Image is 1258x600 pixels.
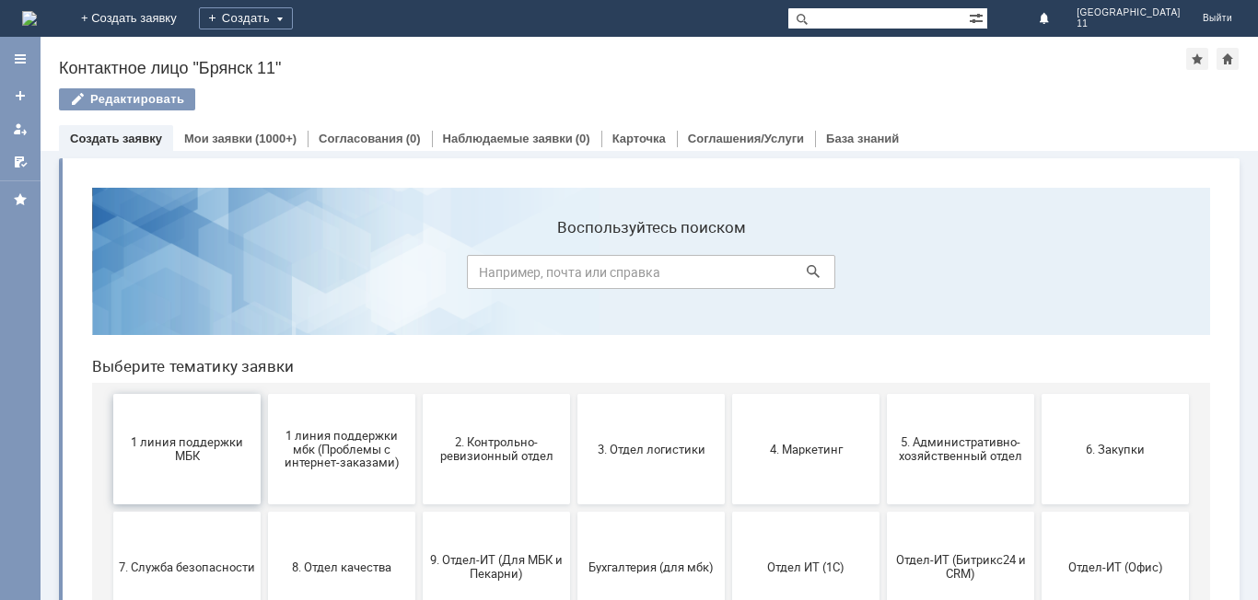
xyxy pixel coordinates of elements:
span: Расширенный поиск [969,8,987,26]
div: (0) [406,132,421,145]
button: 1 линия поддержки мбк (Проблемы с интернет-заказами) [191,221,338,331]
label: Воспользуйтесь поиском [390,45,758,63]
a: Создать заявку [70,132,162,145]
div: (1000+) [255,132,297,145]
a: Создать заявку [6,81,35,110]
button: Финансовый отдел [36,456,183,567]
button: 1 линия поддержки МБК [36,221,183,331]
header: Выберите тематику заявки [15,184,1133,202]
div: Контактное лицо "Брянск 11" [59,59,1186,77]
button: [PERSON_NAME]. Услуги ИТ для МБК (оформляет L1) [500,456,647,567]
a: Перейти на домашнюю страницу [22,11,37,26]
button: Франчайзинг [191,456,338,567]
span: 1 линия поддержки МБК [41,262,178,290]
span: 2. Контрольно-ревизионный отдел [351,262,487,290]
span: Отдел-ИТ (Офис) [970,387,1106,400]
a: Карточка [612,132,666,145]
button: 5. Административно-хозяйственный отдел [810,221,957,331]
button: 3. Отдел логистики [500,221,647,331]
input: Например, почта или справка [390,82,758,116]
div: Сделать домашней страницей [1217,48,1239,70]
div: Создать [199,7,293,29]
button: Отдел ИТ (1С) [655,339,802,449]
button: 8. Отдел качества [191,339,338,449]
span: Отдел ИТ (1С) [660,387,797,400]
span: 3. Отдел логистики [506,269,642,283]
span: 7. Служба безопасности [41,387,178,400]
span: 4. Маркетинг [660,269,797,283]
button: Это соглашение не активно! [345,456,493,567]
div: Добавить в избранное [1186,48,1208,70]
span: не актуален [660,504,797,518]
a: Согласования [319,132,403,145]
span: Финансовый отдел [41,504,178,518]
span: [GEOGRAPHIC_DATA] [1077,7,1181,18]
button: не актуален [655,456,802,567]
a: Мои согласования [6,147,35,177]
img: logo [22,11,37,26]
span: 8. Отдел качества [196,387,332,400]
a: Наблюдаемые заявки [443,132,573,145]
span: 5. Административно-хозяйственный отдел [815,262,951,290]
button: Отдел-ИТ (Битрикс24 и CRM) [810,339,957,449]
span: 1 линия поддержки мбк (Проблемы с интернет-заказами) [196,255,332,296]
button: 9. Отдел-ИТ (Для МБК и Пекарни) [345,339,493,449]
div: (0) [576,132,590,145]
button: 4. Маркетинг [655,221,802,331]
button: 2. Контрольно-ревизионный отдел [345,221,493,331]
a: Соглашения/Услуги [688,132,804,145]
a: Мои заявки [184,132,252,145]
button: Отдел-ИТ (Офис) [964,339,1112,449]
span: 9. Отдел-ИТ (Для МБК и Пекарни) [351,380,487,408]
button: Бухгалтерия (для мбк) [500,339,647,449]
a: База знаний [826,132,899,145]
span: Бухгалтерия (для мбк) [506,387,642,400]
button: 6. Закупки [964,221,1112,331]
span: [PERSON_NAME]. Услуги ИТ для МБК (оформляет L1) [506,490,642,532]
span: 11 [1077,18,1181,29]
a: Мои заявки [6,114,35,144]
span: Это соглашение не активно! [351,498,487,525]
span: 6. Закупки [970,269,1106,283]
button: 7. Служба безопасности [36,339,183,449]
span: Франчайзинг [196,504,332,518]
span: Отдел-ИТ (Битрикс24 и CRM) [815,380,951,408]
